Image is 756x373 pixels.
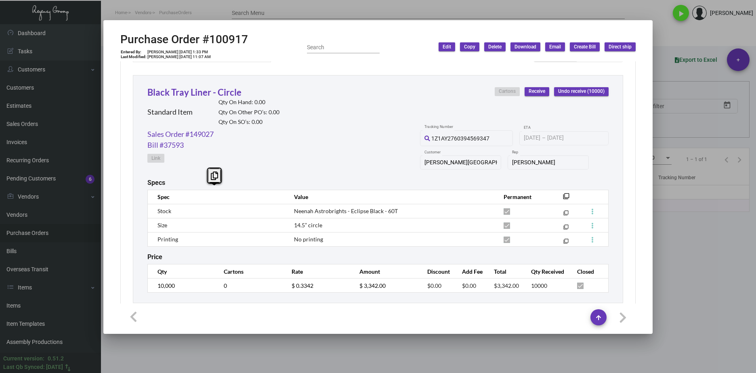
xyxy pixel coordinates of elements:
[419,264,454,279] th: Discount
[547,135,586,141] input: End date
[218,99,279,106] h2: Qty On Hand: 0.00
[496,190,551,204] th: Permanent
[151,155,160,162] span: Link
[439,42,455,51] button: Edit
[443,44,451,50] span: Edit
[147,179,165,186] h2: Specs
[486,264,523,279] th: Total
[218,109,279,116] h2: Qty On Other PO’s: 0.00
[563,240,569,245] mat-icon: filter_none
[510,42,540,51] button: Download
[48,354,64,363] div: 0.51.2
[3,363,63,371] div: Last Qb Synced: [DATE]
[605,42,636,51] button: Direct ship
[157,222,167,228] span: Size
[120,54,147,59] td: Last Modified:
[529,88,545,95] span: Receive
[554,87,609,96] button: Undo receive (10000)
[147,253,162,261] h2: Price
[563,212,569,217] mat-icon: filter_none
[542,135,546,141] span: –
[216,264,283,279] th: Cartons
[563,226,569,231] mat-icon: filter_none
[499,88,516,95] span: Cartons
[484,42,506,51] button: Delete
[563,195,569,202] mat-icon: filter_none
[147,154,164,163] button: Link
[157,236,178,243] span: Printing
[495,87,520,96] button: Cartons
[294,236,323,243] span: No printing
[558,88,605,95] span: Undo receive (10000)
[286,190,496,204] th: Value
[514,44,536,50] span: Download
[523,264,569,279] th: Qty Received
[609,44,632,50] span: Direct ship
[120,33,248,46] h2: Purchase Order #100917
[431,135,489,142] span: 1Z1AY2760394569347
[464,44,475,50] span: Copy
[147,50,211,54] td: [PERSON_NAME] [DATE] 1:33 PM
[574,44,596,50] span: Create Bill
[549,44,561,50] span: Email
[147,87,241,98] a: Black Tray Liner - Circle
[545,42,565,51] button: Email
[531,282,547,289] span: 10000
[3,354,44,363] div: Current version:
[351,264,419,279] th: Amount
[147,108,193,117] h2: Standard Item
[427,282,441,289] span: $0.00
[488,44,502,50] span: Delete
[569,264,608,279] th: Closed
[157,207,171,214] span: Stock
[462,282,476,289] span: $0.00
[283,264,351,279] th: Rate
[147,129,214,140] a: Sales Order #149027
[120,50,147,54] td: Entered By:
[218,119,279,126] h2: Qty On SO’s: 0.00
[494,282,519,289] span: $3,342.00
[454,264,486,279] th: Add Fee
[294,207,398,214] span: Neenah Astrobrights - Eclipse Black - 60T
[148,190,286,204] th: Spec
[211,172,218,180] i: Copy
[147,54,211,59] td: [PERSON_NAME] [DATE] 11:07 AM
[147,140,184,151] a: Bill #37593
[460,42,479,51] button: Copy
[524,135,540,141] input: Start date
[525,87,549,96] button: Receive
[294,222,322,228] span: 14.5” circle
[148,264,216,279] th: Qty
[570,42,600,51] button: Create Bill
